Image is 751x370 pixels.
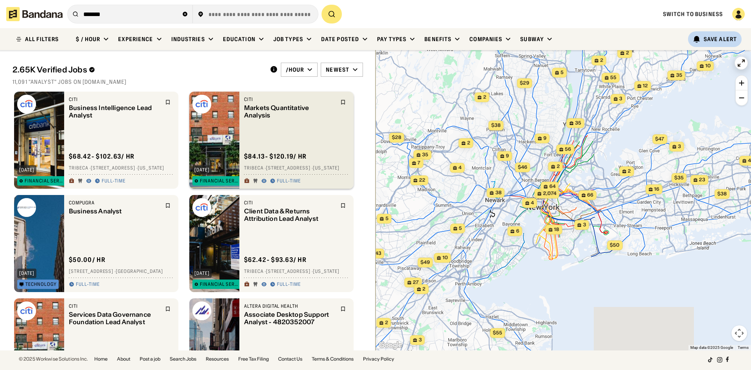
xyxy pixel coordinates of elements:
[419,337,422,343] span: 3
[422,152,428,158] span: 35
[385,319,388,326] span: 2
[704,36,737,43] div: Save Alert
[654,186,659,193] span: 16
[118,36,153,43] div: Experience
[554,226,559,233] span: 18
[69,165,174,171] div: TriBeCa · [STREET_ADDRESS] · [US_STATE]
[321,36,359,43] div: Date Posted
[69,104,160,119] div: Business Intelligence Lead Analyst
[738,345,749,350] a: Terms (opens in new tab)
[69,269,174,275] div: [STREET_ADDRESS] · [GEOGRAPHIC_DATA]
[326,66,349,73] div: Newest
[244,165,349,171] div: TriBeCa · [STREET_ADDRESS] · [US_STATE]
[731,325,747,341] button: Map camera controls
[690,345,733,350] span: Map data ©2025 Google
[13,65,264,74] div: 2.65K Verified Jobs
[610,74,616,81] span: 55
[117,357,130,361] a: About
[419,177,425,184] span: 22
[699,177,705,183] span: 23
[25,179,65,183] div: Financial Services
[543,190,556,197] span: 2,074
[516,228,519,235] span: 6
[277,282,301,288] div: Full-time
[76,282,100,288] div: Full-time
[273,36,303,43] div: Job Types
[676,72,682,79] span: 35
[424,36,451,43] div: Benefits
[244,208,336,222] div: Client Data & Returns Attribution Lead Analyst
[102,178,126,184] div: Full-time
[286,66,304,73] div: /hour
[312,357,354,361] a: Terms & Conditions
[244,152,307,161] div: $ 84.13 - $120.19 / hr
[200,179,240,183] div: Financial Services
[244,96,336,103] div: Citi
[244,104,336,119] div: Markets Quantitative Analysis
[69,311,160,326] div: Services Data Governance Foundation Lead Analyst
[277,178,301,184] div: Full-time
[244,269,349,275] div: TriBeCa · [STREET_ADDRESS] · [US_STATE]
[626,50,629,56] span: 2
[483,94,486,101] span: 2
[467,140,470,146] span: 2
[192,95,211,114] img: Citi logo
[13,90,363,350] div: grid
[392,134,401,140] span: $28
[418,160,420,166] span: 7
[19,168,34,172] div: [DATE]
[25,36,59,42] div: ALL FILTERS
[377,340,403,350] img: Google
[717,191,727,197] span: $38
[244,256,307,264] div: $ 62.42 - $93.63 / hr
[643,83,648,89] span: 12
[458,164,462,171] span: 4
[469,36,502,43] div: Companies
[678,143,681,150] span: 3
[192,301,211,320] img: Altera Digital Health logo
[422,286,426,292] span: 2
[6,7,63,21] img: Bandana logotype
[140,357,160,361] a: Post a job
[491,122,501,128] span: $38
[13,78,363,85] div: 11,091 "analyst" jobs on [DOMAIN_NAME]
[223,36,255,43] div: Education
[69,208,160,215] div: Business Analyst
[69,303,160,309] div: Citi
[663,11,723,18] a: Switch to Business
[171,36,205,43] div: Industries
[495,190,501,196] span: 38
[363,357,394,361] a: Privacy Policy
[628,168,631,175] span: 2
[94,357,108,361] a: Home
[377,340,403,350] a: Open this area in Google Maps (opens a new window)
[674,175,684,180] span: $35
[194,168,210,172] div: [DATE]
[69,96,160,103] div: Citi
[17,95,36,114] img: Citi logo
[748,157,751,164] span: 4
[200,282,240,287] div: Financial Services
[619,96,622,102] span: 3
[170,357,196,361] a: Search Jobs
[206,357,229,361] a: Resources
[377,36,406,43] div: Pay Types
[244,200,336,206] div: Citi
[575,120,581,126] span: 35
[238,357,269,361] a: Free Tax Filing
[506,153,509,159] span: 9
[17,301,36,320] img: Citi logo
[549,183,555,190] span: 64
[600,57,603,64] span: 2
[705,63,711,69] span: 10
[69,152,135,161] div: $ 68.42 - $102.63 / hr
[420,259,430,265] span: $49
[17,198,36,217] img: Compugra logo
[192,198,211,217] img: Citi logo
[557,163,560,170] span: 2
[69,200,160,206] div: Compugra
[459,225,462,232] span: 5
[655,136,664,142] span: $47
[385,215,388,222] span: 5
